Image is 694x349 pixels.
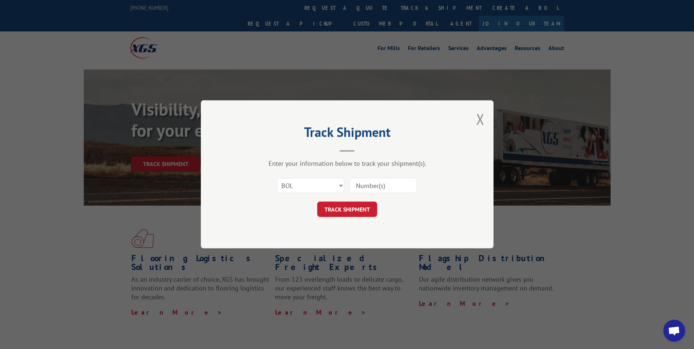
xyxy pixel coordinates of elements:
[476,109,484,129] button: Close modal
[237,160,457,168] div: Enter your information below to track your shipment(s).
[350,178,417,194] input: Number(s)
[317,202,377,217] button: TRACK SHIPMENT
[663,320,685,342] div: Open chat
[237,127,457,141] h2: Track Shipment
